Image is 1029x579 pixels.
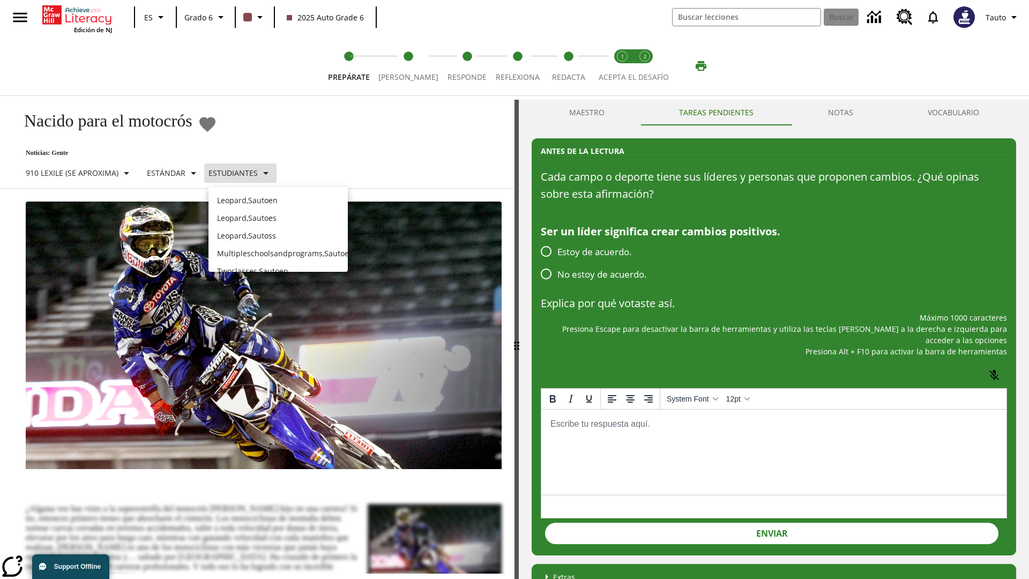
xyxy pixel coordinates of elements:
p: Multipleschoolsandprograms , Sautoen [217,248,339,259]
body: Explica por qué votaste así. Máximo 1000 caracteres Presiona Alt + F10 para activar la barra de h... [9,9,457,20]
p: Leopard , Sautoss [217,230,339,241]
p: Leopard , Sautoen [217,195,339,206]
p: Twoclasses , Sautoen [217,265,339,277]
p: Leopard , Sautoes [217,212,339,224]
